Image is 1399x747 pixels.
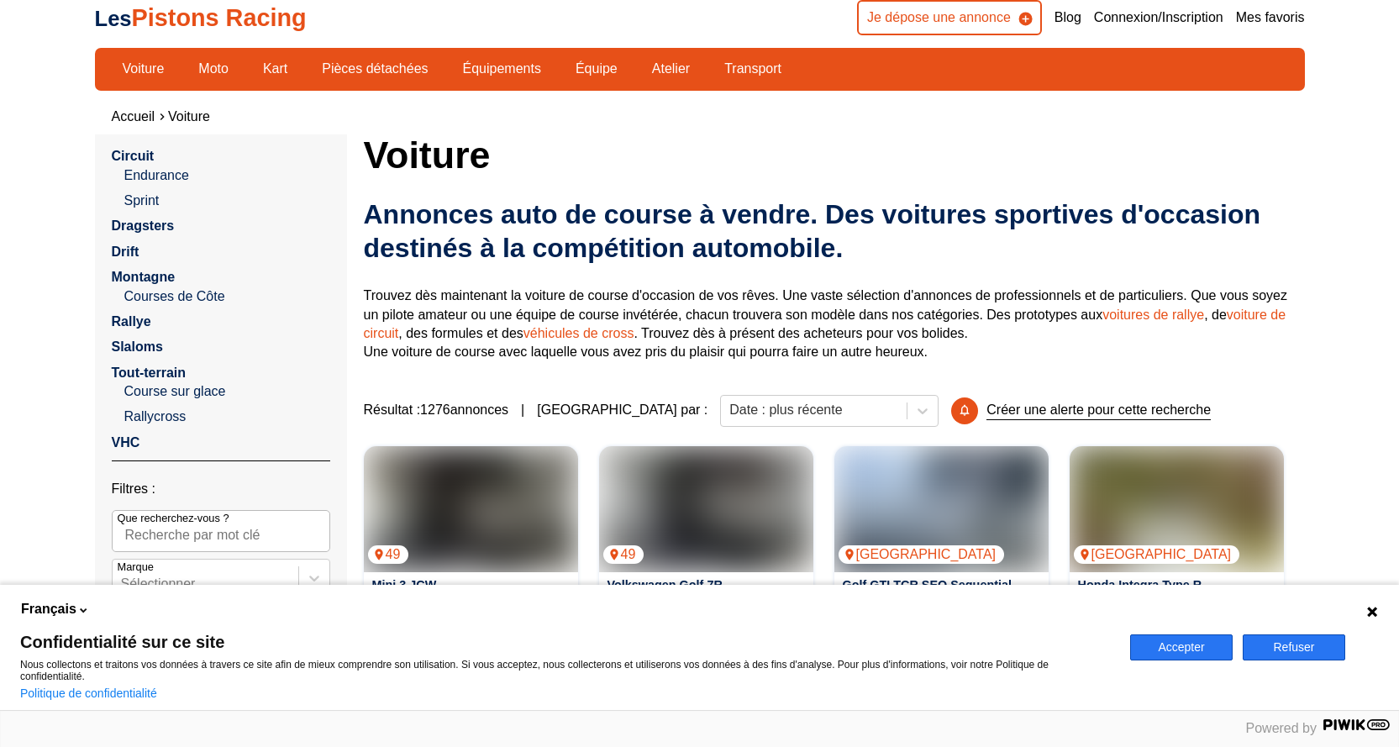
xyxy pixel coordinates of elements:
a: véhicules de cross [523,326,634,340]
a: Rallye [112,314,151,329]
p: 49 [603,545,644,564]
a: Honda Integra Type R [1078,578,1202,592]
a: LesPistons Racing [95,4,307,31]
h1: Voiture [364,134,1305,175]
a: Course sur glace [124,382,330,401]
span: Confidentialité sur ce site [20,634,1110,650]
p: [GEOGRAPHIC_DATA] par : [537,401,707,419]
a: Circuit [112,149,155,163]
p: Nous collectons et traitons vos données à travers ce site afin de mieux comprendre son utilisatio... [20,659,1110,682]
span: Français [21,600,76,618]
a: Endurance [124,166,330,185]
p: Créer une alerte pour cette recherche [986,401,1211,420]
button: Refuser [1243,634,1345,660]
p: [GEOGRAPHIC_DATA] [1074,545,1240,564]
p: Marque [118,560,154,575]
p: Trouvez dès maintenant la voiture de course d'occasion de vos rêves. Une vaste sélection d'annonc... [364,287,1305,362]
a: Courses de Côte [124,287,330,306]
span: Les [95,7,132,30]
a: Mes favoris [1236,8,1305,27]
a: Blog [1055,8,1081,27]
img: Golf GTI TCR SEQ Sequential Gearbox Engstler Volkswagen [834,446,1049,572]
a: Pièces détachées [311,55,439,83]
a: Volkswagen Golf 7R [607,578,723,592]
a: Équipe [565,55,628,83]
p: 49 [368,545,409,564]
input: MarqueSélectionner... [121,576,124,592]
p: Filtres : [112,480,330,498]
img: Honda Integra Type R [1070,446,1284,572]
a: Montagne [112,270,176,284]
a: Moto [187,55,239,83]
h2: Annonces auto de course à vendre. Des voitures sportives d'occasion destinés à la compétition aut... [364,197,1305,265]
p: Que recherchez-vous ? [118,511,229,526]
a: Slaloms [112,339,163,354]
a: Mini 3 JCW [372,578,437,592]
img: Mini 3 JCW [364,446,578,572]
button: Accepter [1130,634,1233,660]
a: VHC [112,435,140,450]
a: Tout-terrain [112,366,187,380]
a: Connexion/Inscription [1094,8,1223,27]
p: [GEOGRAPHIC_DATA] [839,545,1005,564]
input: Que recherchez-vous ? [112,510,330,552]
a: Accueil [112,109,155,124]
a: Dragsters [112,218,175,233]
a: Politique de confidentialité [20,687,157,700]
a: Volkswagen Golf 7R49 [599,446,813,572]
a: Golf GTI TCR SEQ Sequential Gearbox Engstler Volkswagen [843,578,1189,592]
a: Honda Integra Type R[GEOGRAPHIC_DATA] [1070,446,1284,572]
a: Atelier [641,55,701,83]
a: Rallycross [124,408,330,426]
img: Volkswagen Golf 7R [599,446,813,572]
a: Voiture [168,109,210,124]
a: Drift [112,245,139,259]
a: Sprint [124,192,330,210]
a: Mini 3 JCW49 [364,446,578,572]
a: Golf GTI TCR SEQ Sequential Gearbox Engstler Volkswagen[GEOGRAPHIC_DATA] [834,446,1049,572]
span: | [521,401,524,419]
a: Équipements [452,55,552,83]
span: Résultat : 1276 annonces [364,401,509,419]
span: Powered by [1246,721,1317,735]
a: Kart [252,55,298,83]
a: Transport [713,55,792,83]
a: Voiture [112,55,176,83]
a: voitures de rallye [1102,308,1204,322]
